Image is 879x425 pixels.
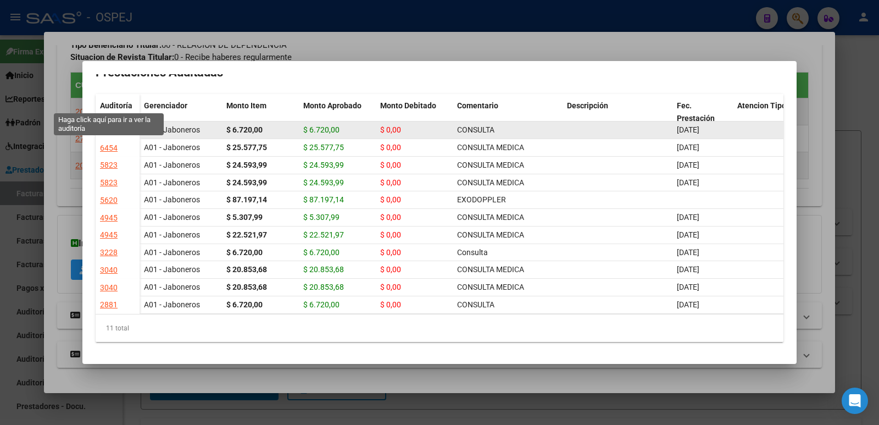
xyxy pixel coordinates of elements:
[303,178,344,187] span: $ 24.593,99
[226,125,263,134] strong: $ 6.720,00
[303,125,340,134] span: $ 6.720,00
[376,94,453,140] datatable-header-cell: Monto Debitado
[100,159,118,172] div: 5823
[144,178,200,187] span: A01 - Jaboneros
[226,143,267,152] strong: $ 25.577,75
[226,300,263,309] strong: $ 6.720,00
[380,101,436,110] span: Monto Debitado
[672,94,733,140] datatable-header-cell: Fec. Prestación
[100,264,118,277] div: 3040
[96,314,783,342] div: 11 total
[733,94,793,140] datatable-header-cell: Atencion Tipo
[380,161,401,169] span: $ 0,00
[303,265,344,274] span: $ 20.853,68
[457,230,524,239] span: CONSULTA MEDICA
[380,248,401,257] span: $ 0,00
[96,94,140,140] datatable-header-cell: Auditoría
[144,213,200,222] span: A01 - Jaboneros
[677,178,699,187] span: [DATE]
[677,161,699,169] span: [DATE]
[303,143,344,152] span: $ 25.577,75
[226,213,263,222] strong: $ 5.307,99
[144,230,200,239] span: A01 - Jaboneros
[303,101,361,110] span: Monto Aprobado
[100,299,118,311] div: 2881
[144,161,200,169] span: A01 - Jaboneros
[299,94,376,140] datatable-header-cell: Monto Aprobado
[222,94,299,140] datatable-header-cell: Monto Item
[457,265,524,274] span: CONSULTA MEDICA
[380,195,401,204] span: $ 0,00
[100,176,118,189] div: 5823
[457,178,524,187] span: CONSULTA MEDICA
[100,212,118,224] div: 4945
[380,143,401,152] span: $ 0,00
[226,195,267,204] strong: $ 87.197,14
[380,213,401,222] span: $ 0,00
[677,300,699,309] span: [DATE]
[144,265,200,274] span: A01 - Jaboneros
[457,143,524,152] span: CONSULTA MEDICA
[100,229,118,241] div: 4945
[457,213,524,222] span: CONSULTA MEDICA
[737,101,786,110] span: Atencion Tipo
[677,283,699,291] span: [DATE]
[677,248,699,257] span: [DATE]
[140,94,222,140] datatable-header-cell: Gerenciador
[100,124,118,137] div: 8566
[144,101,187,110] span: Gerenciador
[380,125,401,134] span: $ 0,00
[457,283,524,291] span: CONSULTA MEDICA
[677,143,699,152] span: [DATE]
[100,101,132,110] span: Auditoría
[457,125,494,134] span: CONSULTA
[457,300,494,309] span: CONSULTA
[677,101,715,123] span: Fec. Prestación
[144,248,200,257] span: A01 - Jaboneros
[100,142,118,154] div: 6454
[842,388,868,414] div: Open Intercom Messenger
[453,94,563,140] datatable-header-cell: Comentario
[144,283,200,291] span: A01 - Jaboneros
[144,143,200,152] span: A01 - Jaboneros
[380,265,401,274] span: $ 0,00
[457,161,524,169] span: CONSULTA MEDICA
[226,265,267,274] strong: $ 20.853,68
[303,195,344,204] span: $ 87.197,14
[144,125,200,134] span: A01 - Jaboneros
[563,94,672,140] datatable-header-cell: Descripción
[226,178,267,187] strong: $ 24.593,99
[567,101,608,110] span: Descripción
[226,101,266,110] span: Monto Item
[457,101,498,110] span: Comentario
[380,178,401,187] span: $ 0,00
[677,230,699,239] span: [DATE]
[380,230,401,239] span: $ 0,00
[226,161,267,169] strong: $ 24.593,99
[100,194,118,207] div: 5620
[303,283,344,291] span: $ 20.853,68
[100,282,118,294] div: 3040
[144,195,200,204] span: A01 - Jaboneros
[303,248,340,257] span: $ 6.720,00
[303,300,340,309] span: $ 6.720,00
[100,246,118,259] div: 3228
[303,230,344,239] span: $ 22.521,97
[677,213,699,222] span: [DATE]
[226,283,267,291] strong: $ 20.853,68
[226,248,263,257] strong: $ 6.720,00
[677,265,699,274] span: [DATE]
[380,300,401,309] span: $ 0,00
[457,248,488,257] span: Consulta
[226,230,267,239] strong: $ 22.521,97
[677,125,699,134] span: [DATE]
[457,195,506,204] span: EXODOPPLER
[303,213,340,222] span: $ 5.307,99
[380,283,401,291] span: $ 0,00
[144,300,200,309] span: A01 - Jaboneros
[303,161,344,169] span: $ 24.593,99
